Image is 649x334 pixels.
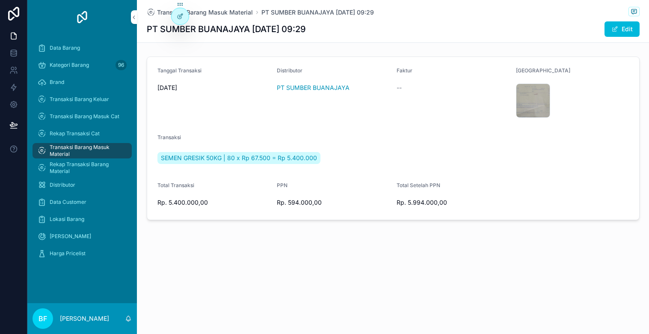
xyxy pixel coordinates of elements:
[261,8,374,17] a: PT SUMBER BUANAJAYA [DATE] 09:29
[157,134,181,140] span: Transaksi
[33,109,132,124] a: Transaksi Barang Masuk Cat
[277,198,390,207] span: Rp. 594.000,00
[33,229,132,244] a: [PERSON_NAME]
[50,199,86,206] span: Data Customer
[147,8,253,17] a: Transaksi Barang Masuk Material
[27,34,137,272] div: scrollable content
[33,57,132,73] a: Kategori Barang96
[33,160,132,176] a: Rekap Transaksi Barang Material
[60,314,109,323] p: [PERSON_NAME]
[157,198,270,207] span: Rp. 5.400.000,00
[157,8,253,17] span: Transaksi Barang Masuk Material
[161,154,317,162] span: SEMEN GRESIK 50KG | 80 x Rp 67.500 = Rp 5.400.000
[516,67,570,74] span: [GEOGRAPHIC_DATA]
[397,182,440,188] span: Total Setelah PPN
[157,83,270,92] span: [DATE]
[33,126,132,141] a: Rekap Transaksi Cat
[33,212,132,227] a: Lokasi Barang
[50,45,80,51] span: Data Barang
[397,198,510,207] span: Rp. 5.994.000,00
[33,194,132,210] a: Data Customer
[50,161,123,175] span: Rekap Transaksi Barang Material
[50,130,100,137] span: Rekap Transaksi Cat
[277,67,302,74] span: Distributor
[157,152,320,164] a: SEMEN GRESIK 50KG | 80 x Rp 67.500 = Rp 5.400.000
[50,96,109,103] span: Transaksi Barang Keluar
[50,62,89,69] span: Kategori Barang
[116,60,127,70] div: 96
[397,83,402,92] span: --
[39,313,47,324] span: BF
[33,75,132,90] a: Brand
[75,10,89,24] img: App logo
[605,21,640,37] button: Edit
[397,67,412,74] span: Faktur
[50,216,84,223] span: Lokasi Barang
[50,233,91,240] span: [PERSON_NAME]
[277,182,287,188] span: PPN
[157,182,194,188] span: Total Transaksi
[50,113,119,120] span: Transaksi Barang Masuk Cat
[157,67,202,74] span: Tanggal Transaksi
[33,143,132,158] a: Transaksi Barang Masuk Material
[33,177,132,193] a: Distributor
[50,250,86,257] span: Harga Pricelist
[277,83,350,92] a: PT SUMBER BUANAJAYA
[50,182,75,188] span: Distributor
[33,246,132,261] a: Harga Pricelist
[147,23,306,35] h1: PT SUMBER BUANAJAYA [DATE] 09:29
[33,92,132,107] a: Transaksi Barang Keluar
[50,79,64,86] span: Brand
[50,144,123,158] span: Transaksi Barang Masuk Material
[33,40,132,56] a: Data Barang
